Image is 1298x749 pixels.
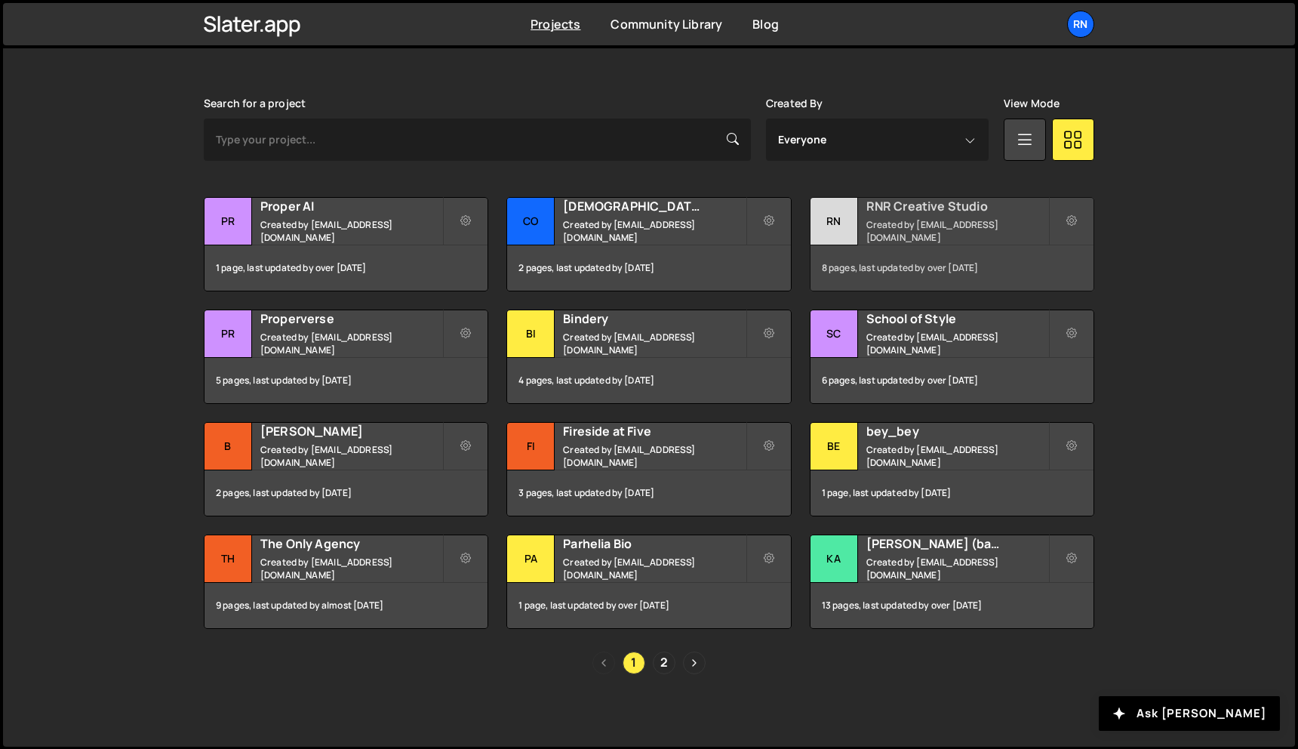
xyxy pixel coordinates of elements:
[752,16,779,32] a: Blog
[507,310,555,358] div: Bi
[866,310,1048,327] h2: School of Style
[866,218,1048,244] small: Created by [EMAIL_ADDRESS][DOMAIN_NAME]
[205,358,488,403] div: 5 pages, last updated by [DATE]
[506,310,791,404] a: Bi Bindery Created by [EMAIL_ADDRESS][DOMAIN_NAME] 4 pages, last updated by [DATE]
[507,358,790,403] div: 4 pages, last updated by [DATE]
[810,310,858,358] div: Sc
[507,198,555,245] div: Co
[260,198,442,214] h2: Proper AI
[1004,97,1060,109] label: View Mode
[866,198,1048,214] h2: RNR Creative Studio
[866,535,1048,552] h2: [PERSON_NAME] (backup)
[810,423,858,470] div: be
[260,556,442,581] small: Created by [EMAIL_ADDRESS][DOMAIN_NAME]
[866,331,1048,356] small: Created by [EMAIL_ADDRESS][DOMAIN_NAME]
[205,470,488,516] div: 2 pages, last updated by [DATE]
[205,310,252,358] div: Pr
[260,218,442,244] small: Created by [EMAIL_ADDRESS][DOMAIN_NAME]
[810,583,1093,628] div: 13 pages, last updated by over [DATE]
[507,423,555,470] div: Fi
[810,358,1093,403] div: 6 pages, last updated by over [DATE]
[507,583,790,628] div: 1 page, last updated by over [DATE]
[204,197,488,291] a: Pr Proper AI Created by [EMAIL_ADDRESS][DOMAIN_NAME] 1 page, last updated by over [DATE]
[563,535,745,552] h2: Parhelia Bio
[563,443,745,469] small: Created by [EMAIL_ADDRESS][DOMAIN_NAME]
[204,422,488,516] a: B [PERSON_NAME] Created by [EMAIL_ADDRESS][DOMAIN_NAME] 2 pages, last updated by [DATE]
[260,310,442,327] h2: Properverse
[766,97,823,109] label: Created By
[611,16,722,32] a: Community Library
[810,310,1094,404] a: Sc School of Style Created by [EMAIL_ADDRESS][DOMAIN_NAME] 6 pages, last updated by over [DATE]
[866,556,1048,581] small: Created by [EMAIL_ADDRESS][DOMAIN_NAME]
[205,535,252,583] div: Th
[260,535,442,552] h2: The Only Agency
[683,652,706,674] a: Next page
[506,422,791,516] a: Fi Fireside at Five Created by [EMAIL_ADDRESS][DOMAIN_NAME] 3 pages, last updated by [DATE]
[1067,11,1094,38] a: RN
[810,422,1094,516] a: be bey_bey Created by [EMAIL_ADDRESS][DOMAIN_NAME] 1 page, last updated by [DATE]
[506,535,791,629] a: Pa Parhelia Bio Created by [EMAIL_ADDRESS][DOMAIN_NAME] 1 page, last updated by over [DATE]
[563,218,745,244] small: Created by [EMAIL_ADDRESS][DOMAIN_NAME]
[810,535,1094,629] a: Ka [PERSON_NAME] (backup) Created by [EMAIL_ADDRESS][DOMAIN_NAME] 13 pages, last updated by over ...
[260,423,442,439] h2: [PERSON_NAME]
[563,331,745,356] small: Created by [EMAIL_ADDRESS][DOMAIN_NAME]
[810,535,858,583] div: Ka
[260,443,442,469] small: Created by [EMAIL_ADDRESS][DOMAIN_NAME]
[563,198,745,214] h2: [DEMOGRAPHIC_DATA]
[563,310,745,327] h2: Bindery
[810,245,1093,291] div: 8 pages, last updated by over [DATE]
[531,16,580,32] a: Projects
[205,198,252,245] div: Pr
[810,198,858,245] div: RN
[260,331,442,356] small: Created by [EMAIL_ADDRESS][DOMAIN_NAME]
[563,423,745,439] h2: Fireside at Five
[506,197,791,291] a: Co [DEMOGRAPHIC_DATA] Created by [EMAIL_ADDRESS][DOMAIN_NAME] 2 pages, last updated by [DATE]
[204,652,1094,674] div: Pagination
[866,443,1048,469] small: Created by [EMAIL_ADDRESS][DOMAIN_NAME]
[205,423,252,470] div: B
[204,119,751,161] input: Type your project...
[653,652,675,674] a: Page 2
[810,197,1094,291] a: RN RNR Creative Studio Created by [EMAIL_ADDRESS][DOMAIN_NAME] 8 pages, last updated by over [DATE]
[507,535,555,583] div: Pa
[507,470,790,516] div: 3 pages, last updated by [DATE]
[866,423,1048,439] h2: bey_bey
[204,535,488,629] a: Th The Only Agency Created by [EMAIL_ADDRESS][DOMAIN_NAME] 9 pages, last updated by almost [DATE]
[1099,696,1280,731] button: Ask [PERSON_NAME]
[205,245,488,291] div: 1 page, last updated by over [DATE]
[205,583,488,628] div: 9 pages, last updated by almost [DATE]
[810,470,1093,516] div: 1 page, last updated by [DATE]
[204,310,488,404] a: Pr Properverse Created by [EMAIL_ADDRESS][DOMAIN_NAME] 5 pages, last updated by [DATE]
[507,245,790,291] div: 2 pages, last updated by [DATE]
[204,97,306,109] label: Search for a project
[563,556,745,581] small: Created by [EMAIL_ADDRESS][DOMAIN_NAME]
